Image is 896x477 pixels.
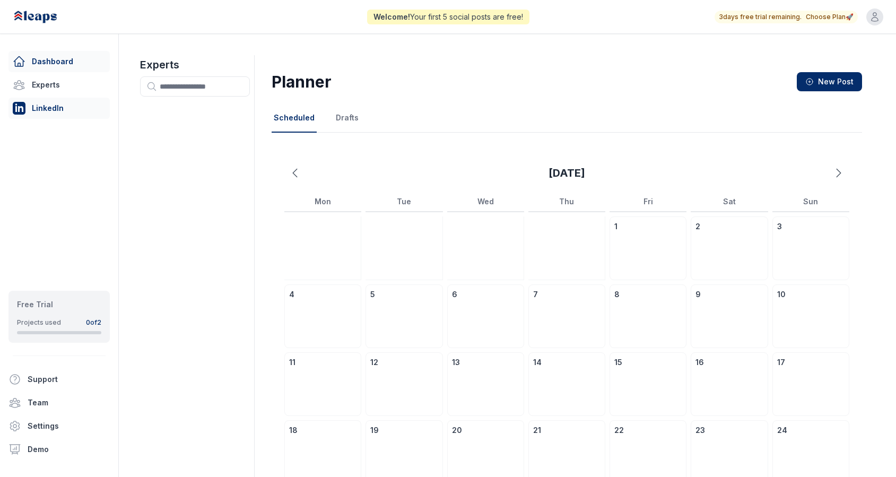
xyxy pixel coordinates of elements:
[4,392,114,413] a: Team
[777,425,845,436] p: 24
[777,357,845,368] p: 17
[272,72,332,91] h1: Planner
[370,289,438,300] p: 5
[367,10,529,24] div: Your first 5 social posts are free!
[13,5,81,29] img: Leaps
[846,13,854,21] span: 🚀
[4,439,114,460] a: Demo
[695,289,763,300] p: 9
[691,196,768,212] div: Sat
[370,425,438,436] p: 19
[695,357,763,368] p: 16
[533,357,601,368] p: 14
[138,57,252,72] h2: Experts
[284,196,361,212] div: Mon
[549,166,585,180] h2: [DATE]
[695,425,763,436] p: 23
[370,357,438,368] p: 12
[533,425,601,436] p: 21
[289,425,356,436] p: 18
[818,76,854,87] span: New Post
[447,196,524,212] div: Wed
[719,13,854,21] button: 3days free trial remaining.Choose Plan
[777,289,845,300] p: 10
[8,51,110,72] a: Dashboard
[452,425,519,436] p: 20
[533,289,601,300] p: 7
[614,289,682,300] p: 8
[289,289,356,300] p: 4
[373,12,410,21] span: Welcome!
[772,196,849,212] div: Sun
[8,98,110,119] a: LinkedIn
[695,221,763,232] p: 2
[17,318,61,327] div: Projects used
[528,196,605,212] div: Thu
[614,221,682,232] p: 1
[366,196,442,212] div: Tue
[797,72,862,91] button: New Post
[452,357,519,368] p: 13
[272,104,317,133] button: Scheduled
[334,104,361,133] button: Drafts
[17,299,101,310] div: Free Trial
[4,415,114,437] a: Settings
[452,289,519,300] p: 6
[289,357,356,368] p: 11
[719,13,802,21] span: 3 days free trial remaining.
[614,425,682,436] p: 22
[86,318,101,327] div: 0 of 2
[272,104,862,133] nav: Tabs
[777,221,845,232] p: 3
[4,369,106,390] button: Support
[8,74,110,96] a: Experts
[614,357,682,368] p: 15
[610,196,686,212] div: Fri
